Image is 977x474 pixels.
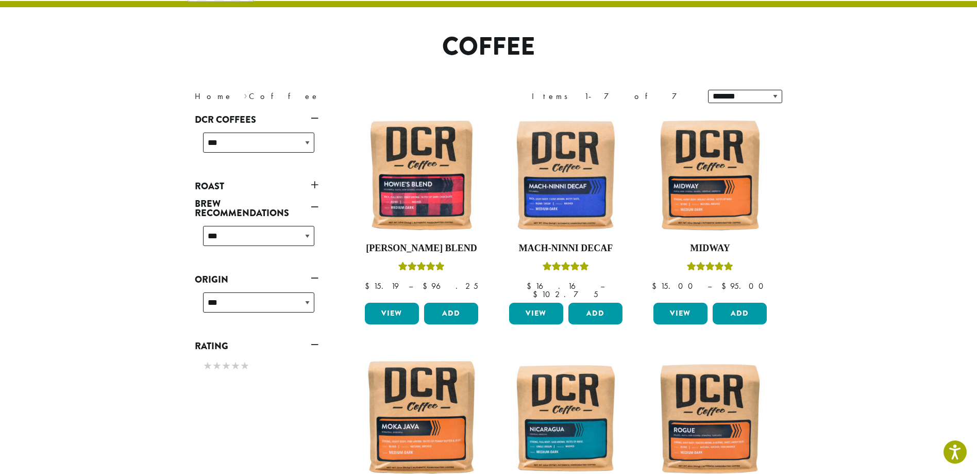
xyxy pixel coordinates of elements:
bdi: 96.25 [423,281,478,291]
a: Origin [195,271,318,288]
span: ★ [231,358,240,373]
div: Origin [195,288,318,325]
button: Add [568,303,622,324]
span: $ [533,289,542,300]
span: ★ [203,358,212,373]
bdi: 95.00 [721,281,768,291]
span: › [244,87,247,103]
a: View [365,303,419,324]
span: – [409,281,413,291]
div: Brew Recommendations [195,222,318,258]
h1: Coffee [187,32,790,62]
a: [PERSON_NAME] BlendRated 4.67 out of 5 [362,116,481,299]
img: Midway-12oz-300x300.jpg [651,116,769,235]
span: – [600,281,604,291]
button: Add [713,303,767,324]
a: Home [195,91,233,102]
div: Rated 5.00 out of 5 [687,260,733,276]
span: $ [721,281,730,291]
span: ★ [212,358,222,373]
h4: Midway [651,243,769,254]
span: ★ [222,358,231,373]
div: Rated 4.67 out of 5 [398,260,445,276]
img: Mach-Ninni-Decaf-12oz-300x300.jpg [507,116,625,235]
button: Add [424,303,478,324]
a: Roast [195,177,318,195]
span: – [708,281,712,291]
img: Howies-Blend-12oz-300x300.jpg [362,116,481,235]
span: $ [527,281,535,291]
span: ★ [240,358,249,373]
div: Rating [195,355,318,379]
a: MidwayRated 5.00 out of 5 [651,116,769,299]
bdi: 102.75 [533,289,598,300]
bdi: 15.19 [365,281,399,291]
a: View [653,303,708,324]
bdi: 16.16 [527,281,591,291]
nav: Breadcrumb [195,90,473,103]
span: $ [365,281,374,291]
h4: Mach-Ninni Decaf [507,243,625,254]
a: Mach-Ninni DecafRated 5.00 out of 5 [507,116,625,299]
span: $ [652,281,661,291]
a: Rating [195,337,318,355]
div: Rated 5.00 out of 5 [543,260,589,276]
div: Items 1-7 of 7 [532,90,693,103]
h4: [PERSON_NAME] Blend [362,243,481,254]
a: DCR Coffees [195,111,318,128]
span: $ [423,281,431,291]
div: DCR Coffees [195,128,318,165]
bdi: 15.00 [652,281,698,291]
a: Brew Recommendations [195,195,318,222]
a: View [509,303,563,324]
